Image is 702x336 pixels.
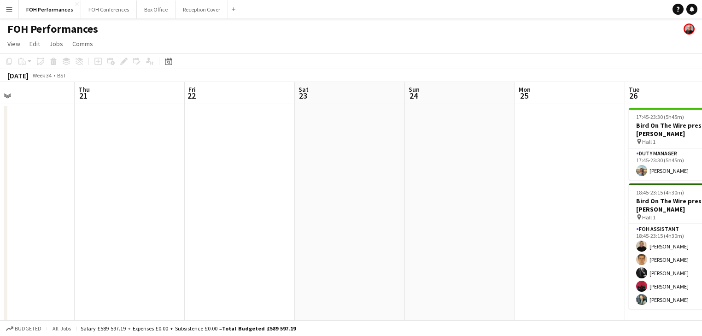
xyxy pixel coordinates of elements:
[7,40,20,48] span: View
[15,325,41,332] span: Budgeted
[81,0,137,18] button: FOH Conferences
[57,72,66,79] div: BST
[46,38,67,50] a: Jobs
[51,325,73,332] span: All jobs
[7,22,98,36] h1: FOH Performances
[222,325,296,332] span: Total Budgeted £589 597.19
[137,0,175,18] button: Box Office
[30,72,53,79] span: Week 34
[29,40,40,48] span: Edit
[26,38,44,50] a: Edit
[81,325,296,332] div: Salary £589 597.19 + Expenses £0.00 + Subsistence £0.00 =
[175,0,228,18] button: Reception Cover
[5,324,43,334] button: Budgeted
[684,24,695,35] app-user-avatar: PERM Chris Nye
[72,40,93,48] span: Comms
[7,71,29,80] div: [DATE]
[19,0,81,18] button: FOH Performances
[49,40,63,48] span: Jobs
[4,38,24,50] a: View
[69,38,97,50] a: Comms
